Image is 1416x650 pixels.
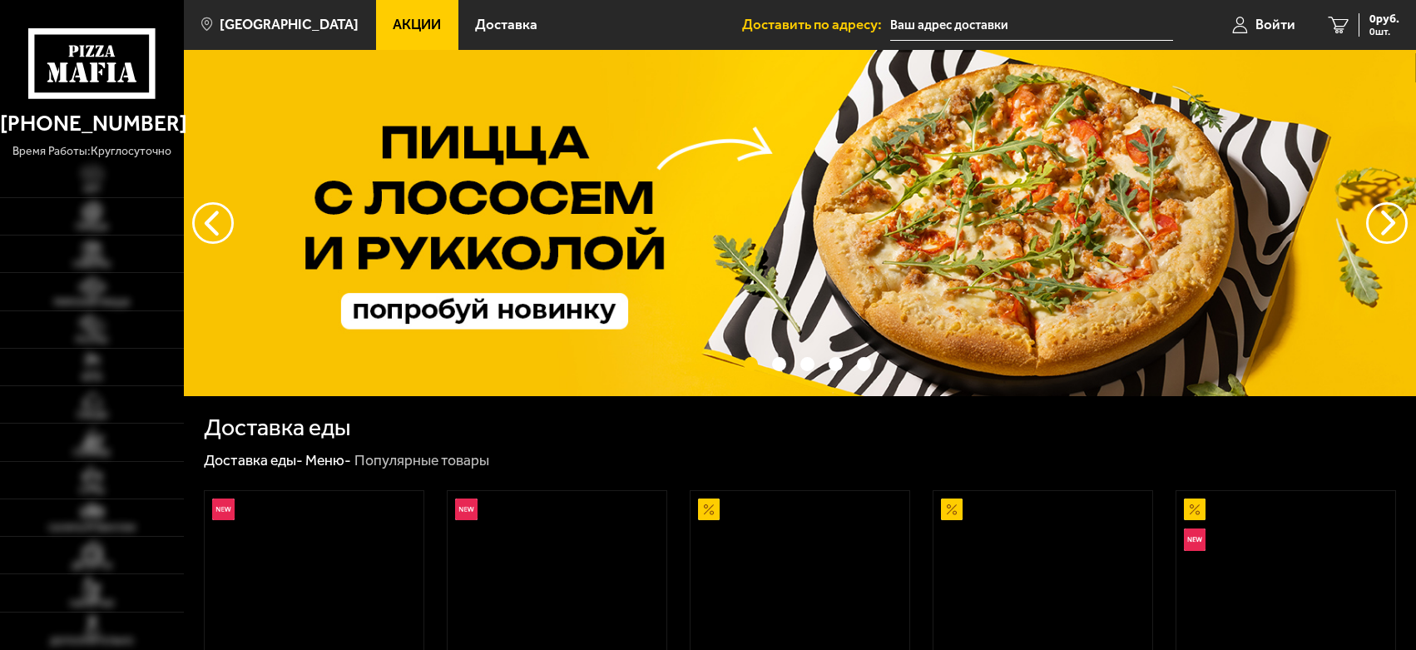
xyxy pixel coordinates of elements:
a: Меню- [305,451,351,469]
h1: Доставка еды [204,416,350,439]
img: Акционный [941,499,963,521]
span: 0 шт. [1369,27,1399,37]
button: точки переключения [744,357,758,371]
button: точки переключения [829,357,843,371]
img: Акционный [1184,499,1206,521]
img: Новинка [1184,528,1206,551]
img: Акционный [698,499,720,521]
span: 0 руб. [1369,13,1399,25]
span: Акции [393,17,441,32]
button: предыдущий [1366,202,1408,244]
button: точки переключения [857,357,871,371]
img: Новинка [212,499,235,521]
span: Доставка [475,17,537,32]
button: точки переключения [800,357,814,371]
button: точки переключения [772,357,786,371]
input: Ваш адрес доставки [890,10,1173,41]
span: [GEOGRAPHIC_DATA] [220,17,359,32]
img: Новинка [455,499,478,521]
a: Доставка еды- [204,451,303,469]
div: Популярные товары [354,451,489,470]
span: Доставить по адресу: [742,17,890,32]
span: Войти [1255,17,1295,32]
button: следующий [192,202,234,244]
